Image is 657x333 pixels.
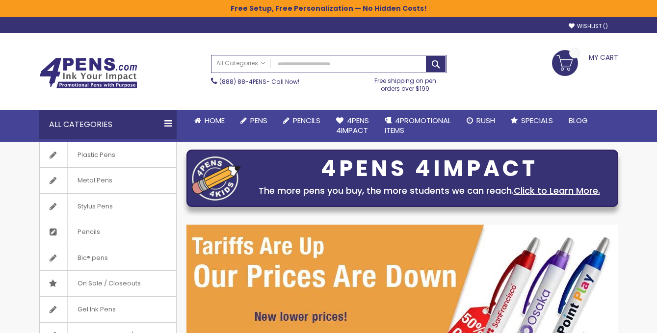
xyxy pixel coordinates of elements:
span: - Call Now! [219,77,299,86]
div: Free shipping on pen orders over $199 [364,73,447,93]
span: All Categories [216,59,265,67]
span: Pencils [293,115,320,126]
span: Gel Ink Pens [67,297,126,322]
span: Plastic Pens [67,142,125,168]
div: 4PENS 4IMPACT [246,158,613,179]
div: All Categories [39,110,177,139]
a: Specials [503,110,561,131]
a: Wishlist [569,23,608,30]
div: The more pens you buy, the more students we can reach. [246,184,613,198]
a: Rush [459,110,503,131]
a: 4Pens4impact [328,110,377,142]
a: Plastic Pens [40,142,176,168]
a: 4PROMOTIONALITEMS [377,110,459,142]
span: Blog [569,115,588,126]
a: Blog [561,110,596,131]
a: Home [186,110,233,131]
a: Pencils [40,219,176,245]
a: (888) 88-4PENS [219,77,266,86]
span: Bic® pens [67,245,118,271]
span: Stylus Pens [67,194,123,219]
a: All Categories [211,55,270,72]
span: Specials [521,115,553,126]
a: On Sale / Closeouts [40,271,176,296]
span: Pens [250,115,267,126]
img: four_pen_logo.png [192,156,241,201]
a: Click to Learn More. [514,184,600,197]
a: Metal Pens [40,168,176,193]
img: 4Pens Custom Pens and Promotional Products [39,57,137,89]
a: Pencils [275,110,328,131]
span: Rush [476,115,495,126]
span: Home [205,115,225,126]
a: Pens [233,110,275,131]
span: 4PROMOTIONAL ITEMS [385,115,451,135]
span: On Sale / Closeouts [67,271,151,296]
a: Gel Ink Pens [40,297,176,322]
span: 4Pens 4impact [336,115,369,135]
span: Pencils [67,219,110,245]
a: Bic® pens [40,245,176,271]
span: Metal Pens [67,168,122,193]
a: Stylus Pens [40,194,176,219]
